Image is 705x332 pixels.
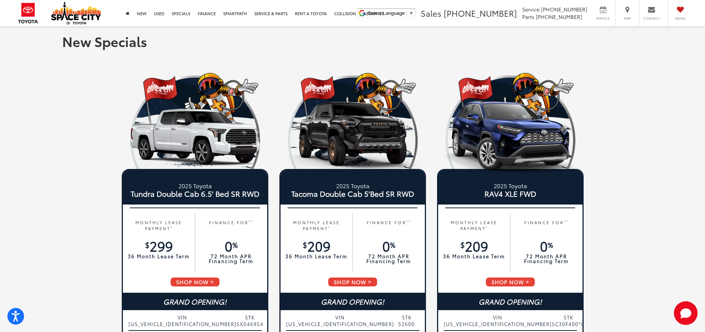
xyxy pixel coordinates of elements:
div: GRAND OPENING! [123,293,267,310]
sup: % [390,239,395,250]
span: 0 [225,236,238,255]
span: Select Language [368,10,405,16]
span: [PHONE_NUMBER] [536,13,582,20]
span: 0 [382,236,395,255]
span: STK SC30F400*O [552,314,585,327]
p: FINANCE FOR [199,219,263,232]
p: FINANCE FOR [356,219,421,232]
span: Service [595,16,611,21]
sup: % [548,239,553,250]
img: Space City Toyota [51,1,101,24]
div: GRAND OPENING! [438,293,583,310]
span: 209 [303,236,330,255]
span: SHOP NOW [170,277,220,287]
img: 19_1749068609.png [437,69,584,169]
span: ▼ [409,10,414,16]
span: VIN [US_VEHICLE_IDENTIFICATION_NUMBER] [286,314,394,327]
span: 0 [540,236,553,255]
span: [PHONE_NUMBER] [541,6,587,13]
span: Map [619,16,635,21]
img: 19_1749068609.png [122,69,268,169]
span: VIN [US_VEHICLE_IDENTIFICATION_NUMBER] [444,314,552,327]
span: SHOP NOW [485,277,536,287]
p: 36 Month Lease Term [127,254,191,259]
span: SHOP NOW [328,277,378,287]
span: STK SX046954 [236,314,263,327]
small: 2025 Toyota [125,181,265,190]
span: Parts [522,13,534,20]
sup: % [232,239,238,250]
p: 36 Month Lease Term [442,254,507,259]
p: 72 Month APR Financing Term [199,254,263,263]
span: STK 52600 [394,314,419,327]
span: Tundra Double Cab 6.5' Bed SR RWD [125,190,265,197]
span: RAV4 XLE FWD [440,190,581,197]
p: MONTHLY LEASE PAYMENT [442,219,507,232]
img: 25_Tundra_Capstone_White_Right [122,100,268,174]
p: MONTHLY LEASE PAYMENT [127,219,191,232]
span: 299 [145,236,173,255]
small: 2025 Toyota [282,181,423,190]
p: 72 Month APR Financing Term [514,254,579,263]
p: MONTHLY LEASE PAYMENT [284,219,349,232]
span: Sales [421,7,442,19]
button: Toggle Chat Window [674,301,698,325]
span: Saved [672,16,688,21]
h1: New Specials [62,34,643,49]
span: Service [522,6,540,13]
img: 19_1749068609.png [279,69,426,169]
span: VIN [US_VEHICLE_IDENTIFICATION_NUMBER] [128,314,236,327]
p: 72 Month APR Financing Term [356,254,421,263]
a: Select Language​ [368,10,414,16]
span: [PHONE_NUMBER] [444,7,517,19]
p: FINANCE FOR [514,219,579,232]
sup: $ [303,239,307,250]
img: 25_Tacoma_Trailhunter_Black_Right [279,100,426,174]
img: 25_RAV4_Limited_Blueprint_Right [437,100,584,174]
span: Contact [643,16,660,21]
span: 209 [460,236,488,255]
p: 36 Month Lease Term [284,254,349,259]
span: Tacoma Double Cab 5'Bed SR RWD [282,190,423,197]
div: GRAND OPENING! [281,293,425,310]
sup: $ [460,239,465,250]
sup: $ [145,239,150,250]
small: 2025 Toyota [440,181,581,190]
svg: Start Chat [674,301,698,325]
